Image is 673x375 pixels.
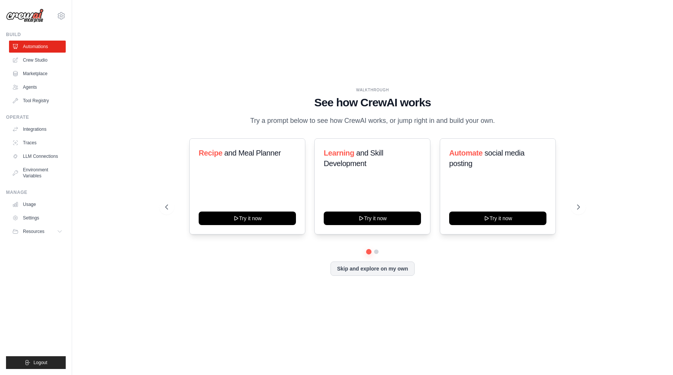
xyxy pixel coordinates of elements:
[33,360,47,366] span: Logout
[330,262,414,276] button: Skip and explore on my own
[9,212,66,224] a: Settings
[165,96,580,109] h1: See how CrewAI works
[9,41,66,53] a: Automations
[6,32,66,38] div: Build
[6,189,66,195] div: Manage
[23,228,44,234] span: Resources
[449,149,525,168] span: social media posting
[9,164,66,182] a: Environment Variables
[9,123,66,135] a: Integrations
[224,149,281,157] span: and Meal Planner
[449,212,546,225] button: Try it now
[199,212,296,225] button: Try it now
[246,115,499,126] p: Try a prompt below to see how CrewAI works, or jump right in and build your own.
[199,149,222,157] span: Recipe
[6,9,44,23] img: Logo
[324,212,421,225] button: Try it now
[9,198,66,210] a: Usage
[6,356,66,369] button: Logout
[9,225,66,237] button: Resources
[324,149,354,157] span: Learning
[449,149,483,157] span: Automate
[9,81,66,93] a: Agents
[6,114,66,120] div: Operate
[9,95,66,107] a: Tool Registry
[9,150,66,162] a: LLM Connections
[9,54,66,66] a: Crew Studio
[9,68,66,80] a: Marketplace
[9,137,66,149] a: Traces
[165,87,580,93] div: WALKTHROUGH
